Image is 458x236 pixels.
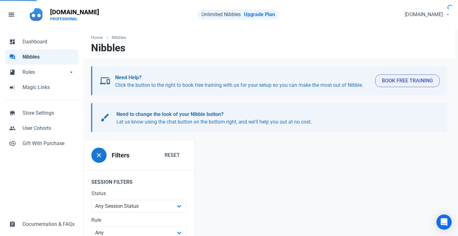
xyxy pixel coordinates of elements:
[68,68,75,75] span: arrow_drop_down
[116,111,224,117] b: Need to change the look of your Nibble button?
[165,151,180,159] span: Reset
[5,121,78,136] a: peopleUser Cohorts
[405,11,443,18] span: [DOMAIN_NAME]
[50,16,99,22] p: PROFESSIONAL
[399,8,454,21] button: [DOMAIN_NAME]
[91,216,186,224] label: Rule
[91,148,107,163] button: close
[9,140,16,146] span: control_point_duplicate
[91,34,106,41] a: Home
[9,84,16,90] span: campaign
[95,151,103,159] span: close
[23,38,75,46] span: Dashboard
[5,49,78,65] a: forumNibbles
[115,74,141,80] b: Need Help?
[100,112,110,123] span: brush
[23,109,75,117] span: Store Settings
[46,5,103,24] a: [DOMAIN_NAME]PROFESSIONAL
[201,11,241,17] span: Unlimited Nibbles
[244,11,275,17] a: Upgrade Plan
[9,68,16,75] span: book
[116,111,433,126] p: Let us know using the chat button on the bottom right, and we'll help you out at no cost.
[5,65,78,80] a: bookRulesarrow_drop_down
[9,53,16,60] span: forum
[8,11,15,18] span: menu
[115,74,370,89] p: Click the button to the right to book free training with us for your setup so you can make the mo...
[382,77,433,85] span: Book Free Training
[91,190,186,197] label: Status
[91,42,125,54] h1: Nibbles
[5,105,78,121] a: storeStore Settings
[23,84,75,91] span: Magic Links
[5,136,78,151] a: control_point_duplicateGift With Purchase
[9,109,16,116] span: store
[5,80,78,95] a: campaignMagic Links
[100,76,110,86] span: devices
[50,8,99,16] p: [DOMAIN_NAME]
[5,217,78,232] a: assignmentDocumentation & FAQs
[23,124,75,132] span: User Cohorts
[9,220,16,227] span: assignment
[436,214,452,230] div: Open Intercom Messenger
[23,68,68,76] span: Rules
[83,29,455,42] nav: breadcrumbs
[84,170,194,190] legend: Session Filters
[5,34,78,49] a: dashboardDashboard
[23,53,75,61] span: Nibbles
[158,149,186,162] button: Reset
[23,220,75,228] span: Documentation & FAQs
[375,74,440,87] button: Book Free Training
[9,38,16,44] span: dashboard
[112,152,129,159] h3: Filters
[23,140,75,147] span: Gift With Purchase
[9,124,16,131] span: people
